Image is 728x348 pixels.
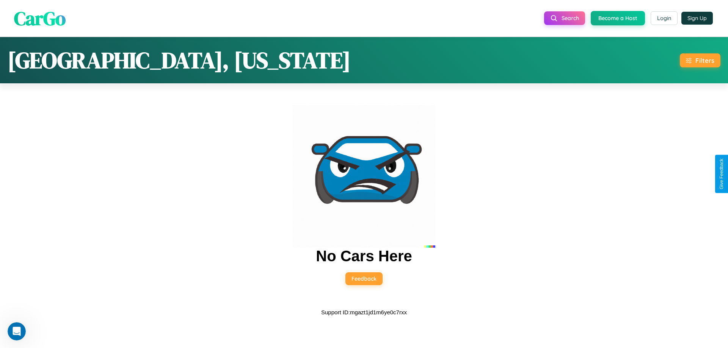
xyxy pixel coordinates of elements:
h2: No Cars Here [316,248,412,265]
span: Search [562,15,579,22]
img: car [293,105,435,248]
button: Sign Up [681,12,713,25]
iframe: Intercom live chat [8,322,26,340]
button: Search [544,11,585,25]
span: CarGo [14,5,66,31]
div: Filters [695,56,714,64]
button: Filters [680,53,720,67]
p: Support ID: mgazt1jd1m6ye0c7rxx [321,307,407,317]
h1: [GEOGRAPHIC_DATA], [US_STATE] [8,45,351,76]
button: Login [651,11,678,25]
div: Give Feedback [719,159,724,189]
button: Become a Host [591,11,645,25]
button: Feedback [345,272,383,285]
